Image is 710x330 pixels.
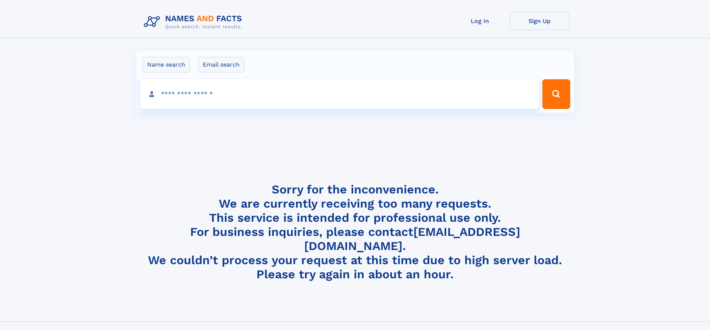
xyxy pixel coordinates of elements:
[198,57,244,73] label: Email search
[140,79,539,109] input: search input
[141,182,569,282] h4: Sorry for the inconvenience. We are currently receiving too many requests. This service is intend...
[142,57,190,73] label: Name search
[542,79,570,109] button: Search Button
[304,225,520,253] a: [EMAIL_ADDRESS][DOMAIN_NAME]
[141,12,248,32] img: Logo Names and Facts
[510,12,569,30] a: Sign Up
[450,12,510,30] a: Log In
